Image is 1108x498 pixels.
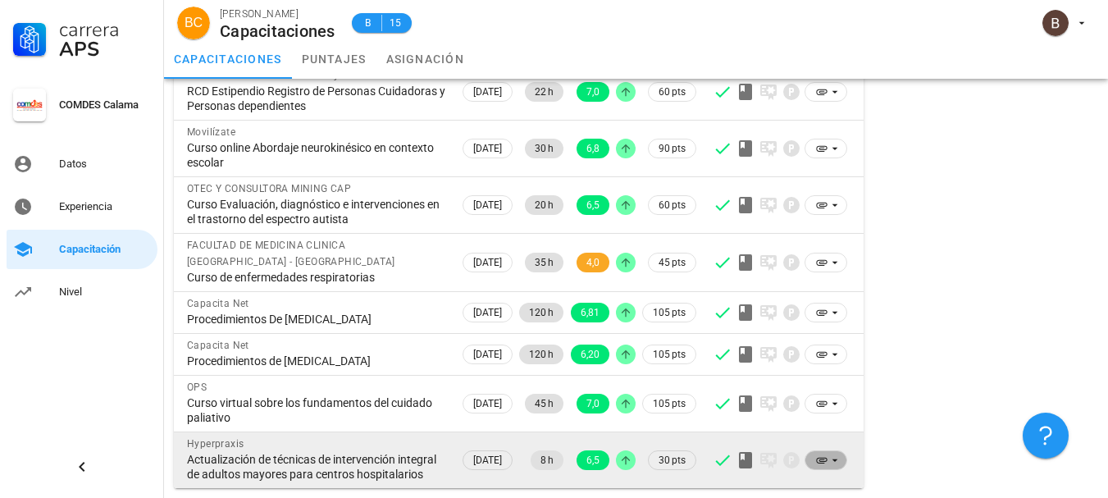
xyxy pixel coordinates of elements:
[7,230,157,269] a: Capacitación
[473,139,502,158] span: [DATE]
[529,345,554,364] span: 120 h
[586,195,600,215] span: 6,5
[535,139,554,158] span: 30 h
[187,452,446,482] div: Actualización de técnicas de intervención integral de adultos mayores para centros hospitalarios
[187,140,446,170] div: Curso online Abordaje neurokinésico en contexto escolar
[292,39,376,79] a: puntajes
[586,394,600,413] span: 7,0
[535,82,554,102] span: 22 h
[187,381,207,393] span: OPS
[529,303,554,322] span: 120 h
[659,140,686,157] span: 90 pts
[389,15,402,31] span: 15
[473,451,502,469] span: [DATE]
[473,395,502,413] span: [DATE]
[653,346,686,363] span: 105 pts
[653,395,686,412] span: 105 pts
[653,304,686,321] span: 105 pts
[59,286,151,299] div: Nivel
[1042,10,1069,36] div: avatar
[59,98,151,112] div: COMDES Calama
[220,6,335,22] div: [PERSON_NAME]
[187,197,446,226] div: Curso Evaluación, diagnóstico e intervenciones en el trastorno del espectro autista
[164,39,292,79] a: capacitaciones
[187,270,446,285] div: Curso de enfermedades respiratorias
[535,195,554,215] span: 20 h
[187,340,249,351] span: Capacita Net
[586,253,600,272] span: 4,0
[473,304,502,322] span: [DATE]
[59,200,151,213] div: Experiencia
[7,144,157,184] a: Datos
[473,83,502,101] span: [DATE]
[59,243,151,256] div: Capacitación
[581,303,600,322] span: 6,81
[535,394,554,413] span: 45 h
[659,84,686,100] span: 60 pts
[586,450,600,470] span: 6,5
[581,345,600,364] span: 6,20
[473,196,502,214] span: [DATE]
[185,7,203,39] span: BC
[187,183,351,194] span: OTEC Y CONSULTORA MINING CAP
[540,450,554,470] span: 8 h
[659,197,686,213] span: 60 pts
[220,22,335,40] div: Capacitaciones
[659,452,686,468] span: 30 pts
[473,254,502,272] span: [DATE]
[7,187,157,226] a: Experiencia
[7,272,157,312] a: Nivel
[177,7,210,39] div: avatar
[535,253,554,272] span: 35 h
[187,126,235,138] span: Movilízate
[659,254,686,271] span: 45 pts
[187,84,446,113] div: RCD Estipendio Registro de Personas Cuidadoras y Personas dependientes
[59,20,151,39] div: Carrera
[187,312,446,327] div: Procedimientos De [MEDICAL_DATA]
[473,345,502,363] span: [DATE]
[586,139,600,158] span: 6,8
[586,82,600,102] span: 7,0
[376,39,475,79] a: asignación
[187,298,249,309] span: Capacita Net
[187,240,395,267] span: FACULTAD DE MEDICINA CLINICA [GEOGRAPHIC_DATA] - [GEOGRAPHIC_DATA]
[187,438,244,450] span: Hyperpraxis
[59,158,151,171] div: Datos
[59,39,151,59] div: APS
[187,354,446,368] div: Procedimientos de [MEDICAL_DATA]
[362,15,375,31] span: B
[187,395,446,425] div: Curso virtual sobre los fundamentos del cuidado paliativo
